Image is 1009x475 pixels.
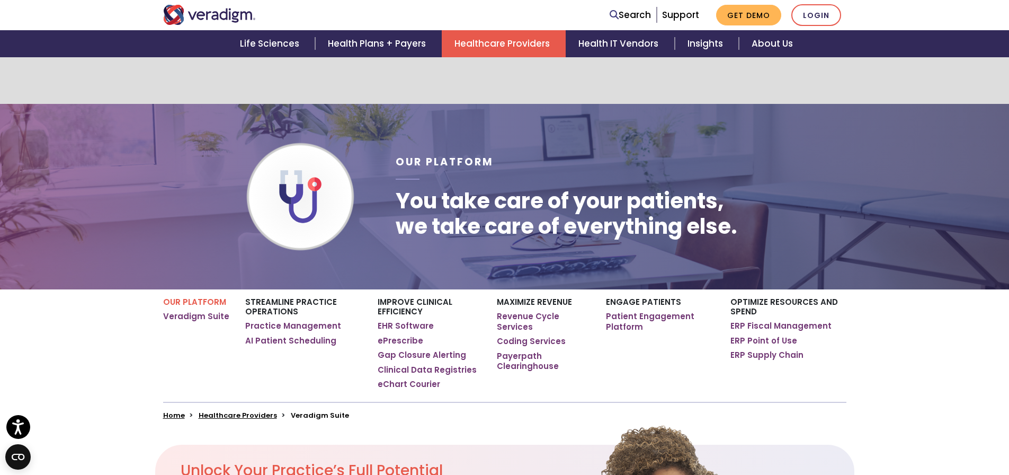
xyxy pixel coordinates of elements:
[315,30,442,57] a: Health Plans + Payers
[378,321,434,331] a: EHR Software
[227,30,315,57] a: Life Sciences
[497,311,590,332] a: Revenue Cycle Services
[163,410,185,420] a: Home
[5,444,31,470] button: Open CMP widget
[730,350,803,360] a: ERP Supply Chain
[675,30,739,57] a: Insights
[163,5,256,25] img: Veradigm logo
[378,350,466,360] a: Gap Closure Alerting
[497,351,590,372] a: Payerpath Clearinghouse
[442,30,566,57] a: Healthcare Providers
[606,311,715,332] a: Patient Engagement Platform
[610,8,651,22] a: Search
[739,30,806,57] a: About Us
[378,336,423,346] a: ePrescribe
[245,321,341,331] a: Practice Management
[716,5,781,25] a: Get Demo
[378,379,440,390] a: eChart Courier
[791,4,841,26] a: Login
[163,311,229,322] a: Veradigm Suite
[396,188,737,239] h1: You take care of your patients, we take care of everything else.
[378,365,477,375] a: Clinical Data Registries
[730,321,832,331] a: ERP Fiscal Management
[662,8,699,21] a: Support
[396,155,494,169] span: Our Platform
[199,410,277,420] a: Healthcare Providers
[730,336,797,346] a: ERP Point of Use
[245,336,336,346] a: AI Patient Scheduling
[806,399,996,462] iframe: Drift Chat Widget
[566,30,674,57] a: Health IT Vendors
[497,336,566,347] a: Coding Services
